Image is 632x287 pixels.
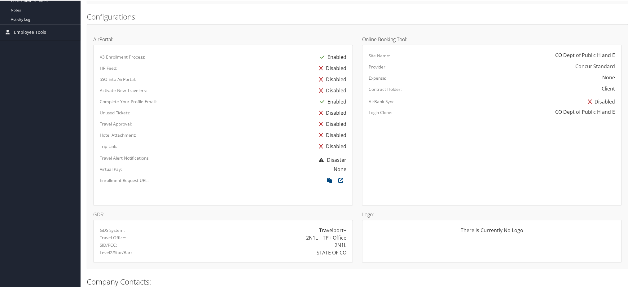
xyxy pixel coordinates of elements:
label: SID/PCC: [100,241,117,248]
label: Level2/Star/Bar: [100,249,132,255]
label: Travel Alert Notifications: [100,154,150,161]
div: Disabled [316,129,346,140]
div: 2N1L – TP+ Office [306,233,346,241]
label: Virtual Pay: [100,166,122,172]
label: Activate New Travelers: [100,87,147,93]
h4: GDS: [93,211,353,216]
div: Disabled [316,118,346,129]
div: Disabled [316,84,346,95]
div: Disabled [316,107,346,118]
label: Complete Your Profile Email: [100,98,157,104]
div: CO Dept of Public H and E [555,108,615,115]
label: Unused Tickets: [100,109,130,115]
div: Disabled [585,95,615,107]
div: Disabled [316,140,346,151]
label: Travel Approval: [100,120,132,126]
div: Client [602,84,615,92]
div: Enabled [317,51,346,62]
span: Employee Tools [14,24,46,39]
label: SSO into AirPortal: [100,76,136,82]
h4: AirPortal: [93,36,353,41]
div: None [334,165,346,172]
label: Hotel Attachment: [100,131,136,138]
div: Enabled [317,95,346,107]
span: Disaster [316,156,346,163]
label: HR Feed: [100,64,117,71]
label: GDS System: [100,227,125,233]
label: Contract Holder: [369,86,402,92]
label: Enrollment Request URL: [100,177,149,183]
label: Travel Office: [100,234,126,240]
label: Provider: [369,63,387,69]
div: None [603,73,615,81]
label: Expense: [369,74,386,81]
h4: Logo: [362,211,622,216]
div: STATE OF CO [317,248,346,256]
h4: Online Booking Tool: [362,36,622,41]
h2: Configurations: [87,11,628,21]
div: Disabled [316,62,346,73]
div: Concur Standard [575,62,615,69]
label: V3 Enrollment Process: [100,53,145,60]
div: There is Currently No Logo [369,226,615,238]
label: Site Name: [369,52,390,58]
div: Disabled [316,73,346,84]
h2: Company Contacts: [87,276,628,286]
div: CO Dept of Public H and E [555,51,615,58]
label: Login Clone: [369,109,393,115]
label: Trip Link: [100,143,117,149]
div: Travelport+ [319,226,346,233]
label: AirBank Sync: [369,98,396,104]
div: 2N1L [335,241,346,248]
